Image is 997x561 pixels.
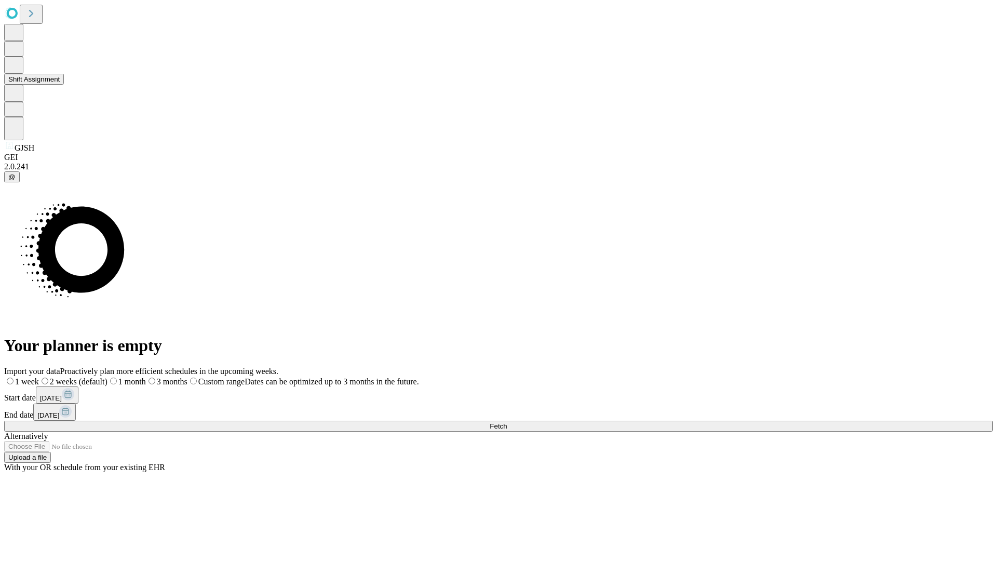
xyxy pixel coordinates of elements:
[4,432,48,440] span: Alternatively
[8,173,16,181] span: @
[245,377,419,386] span: Dates can be optimized up to 3 months in the future.
[490,422,507,430] span: Fetch
[198,377,245,386] span: Custom range
[118,377,146,386] span: 1 month
[15,143,34,152] span: GJSH
[4,153,993,162] div: GEI
[60,367,278,376] span: Proactively plan more efficient schedules in the upcoming weeks.
[190,378,197,384] input: Custom rangeDates can be optimized up to 3 months in the future.
[40,394,62,402] span: [DATE]
[7,378,14,384] input: 1 week
[157,377,187,386] span: 3 months
[4,171,20,182] button: @
[4,421,993,432] button: Fetch
[4,367,60,376] span: Import your data
[36,386,78,404] button: [DATE]
[110,378,117,384] input: 1 month
[149,378,155,384] input: 3 months
[4,452,51,463] button: Upload a file
[4,74,64,85] button: Shift Assignment
[50,377,107,386] span: 2 weeks (default)
[15,377,39,386] span: 1 week
[4,162,993,171] div: 2.0.241
[4,386,993,404] div: Start date
[33,404,76,421] button: [DATE]
[4,336,993,355] h1: Your planner is empty
[4,404,993,421] div: End date
[42,378,48,384] input: 2 weeks (default)
[37,411,59,419] span: [DATE]
[4,463,165,472] span: With your OR schedule from your existing EHR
